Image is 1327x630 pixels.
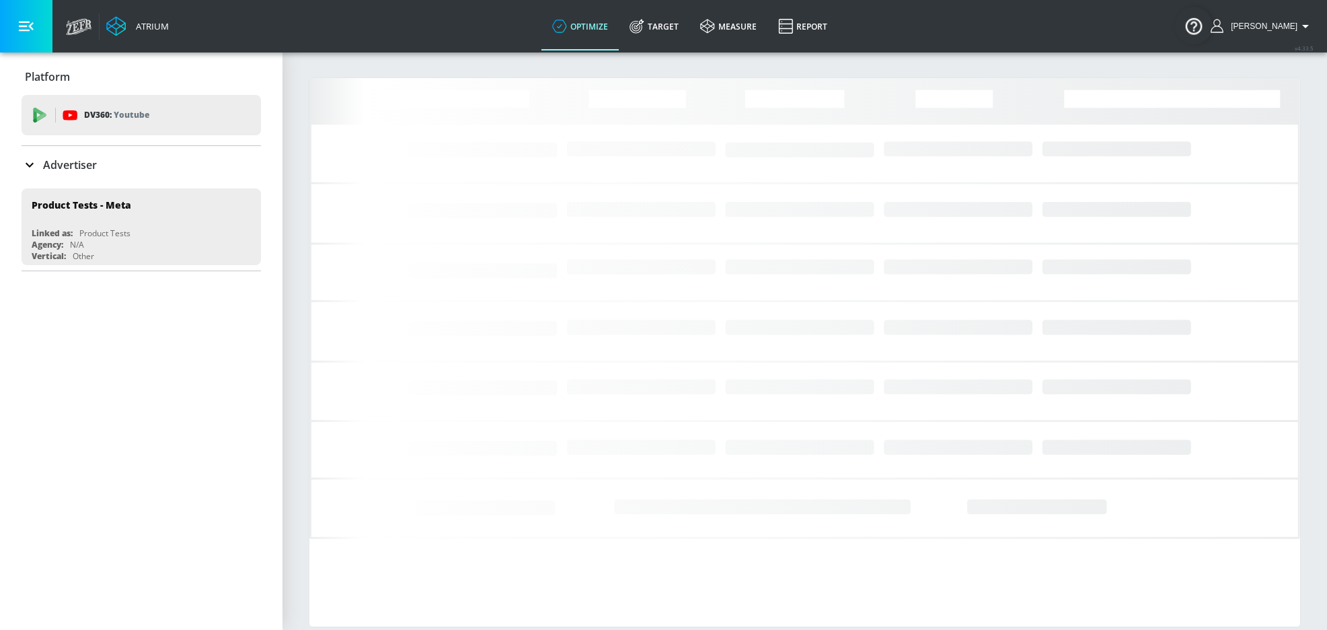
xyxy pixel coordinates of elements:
span: login as: samantha.yip@zefr.com [1225,22,1297,31]
p: Youtube [114,108,149,122]
div: Advertiser [22,146,261,184]
div: Platform [22,58,261,96]
p: Platform [25,69,70,84]
div: Atrium [130,20,169,32]
div: Linked as: [32,228,73,239]
a: optimize [541,2,619,50]
div: Product Tests [79,228,130,239]
span: v 4.33.5 [1295,44,1314,52]
a: Target [619,2,689,50]
a: Report [767,2,838,50]
p: DV360: [84,108,149,123]
div: DV360: Youtube [22,95,261,135]
button: [PERSON_NAME] [1211,18,1314,34]
div: N/A [70,239,84,250]
p: Advertiser [43,157,97,172]
button: Open Resource Center [1175,7,1213,44]
div: Agency: [32,239,63,250]
div: Product Tests - MetaLinked as:Product TestsAgency:N/AVertical:Other [22,188,261,265]
a: measure [689,2,767,50]
a: Atrium [106,16,169,36]
div: Product Tests - Meta [32,199,131,211]
div: Vertical: [32,250,66,262]
div: Other [73,250,94,262]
